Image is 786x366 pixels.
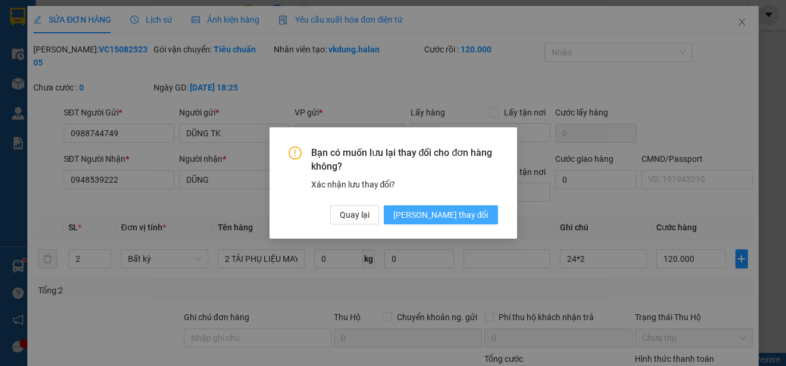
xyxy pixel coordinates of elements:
span: exclamation-circle [289,146,302,159]
button: [PERSON_NAME] thay đổi [384,205,498,224]
button: Quay lại [330,205,379,224]
div: Xác nhận lưu thay đổi? [311,178,498,191]
span: Bạn có muốn lưu lại thay đổi cho đơn hàng không? [311,146,498,173]
span: [PERSON_NAME] thay đổi [393,208,488,221]
span: Quay lại [340,208,369,221]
